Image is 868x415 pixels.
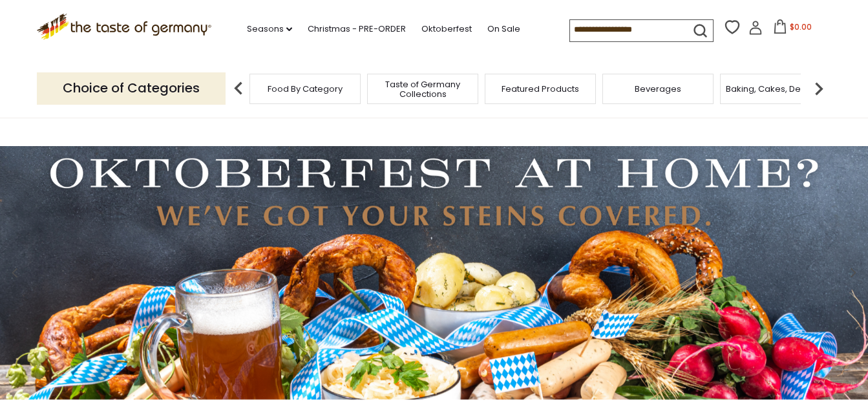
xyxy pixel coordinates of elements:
[635,84,681,94] a: Beverages
[765,19,820,39] button: $0.00
[308,22,406,36] a: Christmas - PRE-ORDER
[726,84,826,94] a: Baking, Cakes, Desserts
[502,84,579,94] a: Featured Products
[226,76,251,101] img: previous arrow
[268,84,343,94] a: Food By Category
[421,22,472,36] a: Oktoberfest
[371,80,474,99] a: Taste of Germany Collections
[806,76,832,101] img: next arrow
[37,72,226,104] p: Choice of Categories
[790,21,812,32] span: $0.00
[487,22,520,36] a: On Sale
[247,22,292,36] a: Seasons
